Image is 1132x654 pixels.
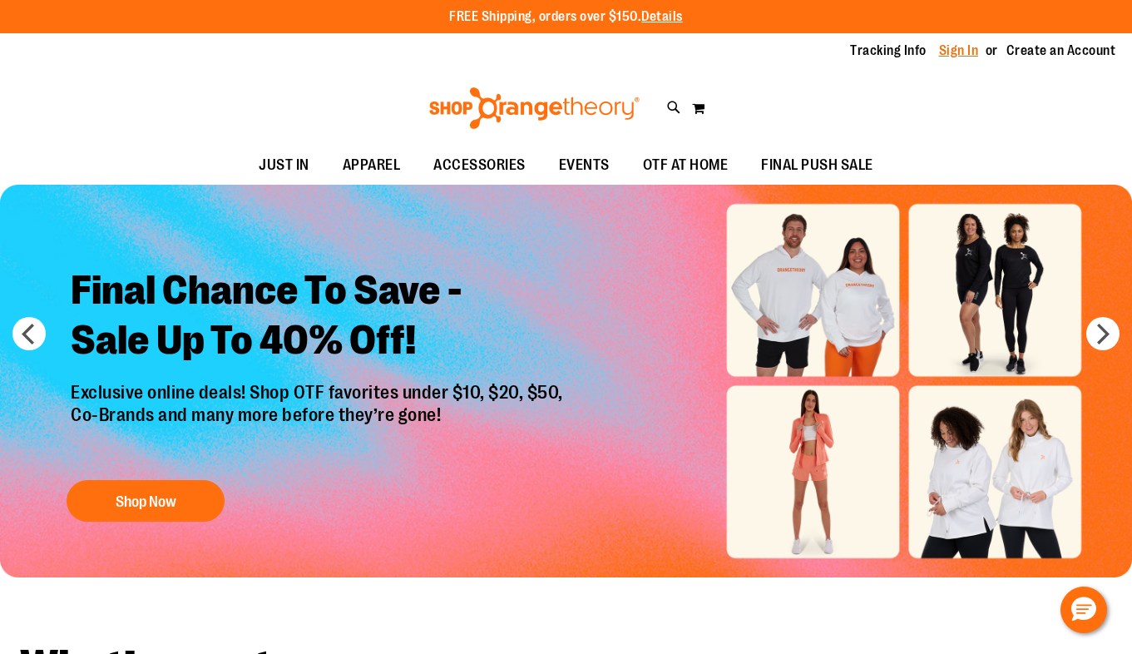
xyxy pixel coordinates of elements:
a: FINAL PUSH SALE [744,146,890,185]
a: Details [641,9,683,24]
img: Shop Orangetheory [427,87,642,129]
button: next [1086,317,1120,350]
a: OTF AT HOME [626,146,745,185]
a: ACCESSORIES [417,146,542,185]
p: Exclusive online deals! Shop OTF favorites under $10, $20, $50, Co-Brands and many more before th... [58,382,580,463]
span: OTF AT HOME [643,146,729,184]
a: APPAREL [326,146,418,185]
span: EVENTS [559,146,610,184]
button: Shop Now [67,480,225,522]
span: APPAREL [343,146,401,184]
a: Tracking Info [850,42,927,60]
button: prev [12,317,46,350]
p: FREE Shipping, orders over $150. [449,7,683,27]
span: ACCESSORIES [433,146,526,184]
a: Create an Account [1006,42,1116,60]
span: FINAL PUSH SALE [761,146,873,184]
a: Sign In [939,42,979,60]
a: JUST IN [242,146,326,185]
a: Final Chance To Save -Sale Up To 40% Off! Exclusive online deals! Shop OTF favorites under $10, $... [58,253,580,530]
h2: Final Chance To Save - Sale Up To 40% Off! [58,253,580,382]
button: Hello, have a question? Let’s chat. [1060,587,1107,633]
span: JUST IN [259,146,309,184]
a: EVENTS [542,146,626,185]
